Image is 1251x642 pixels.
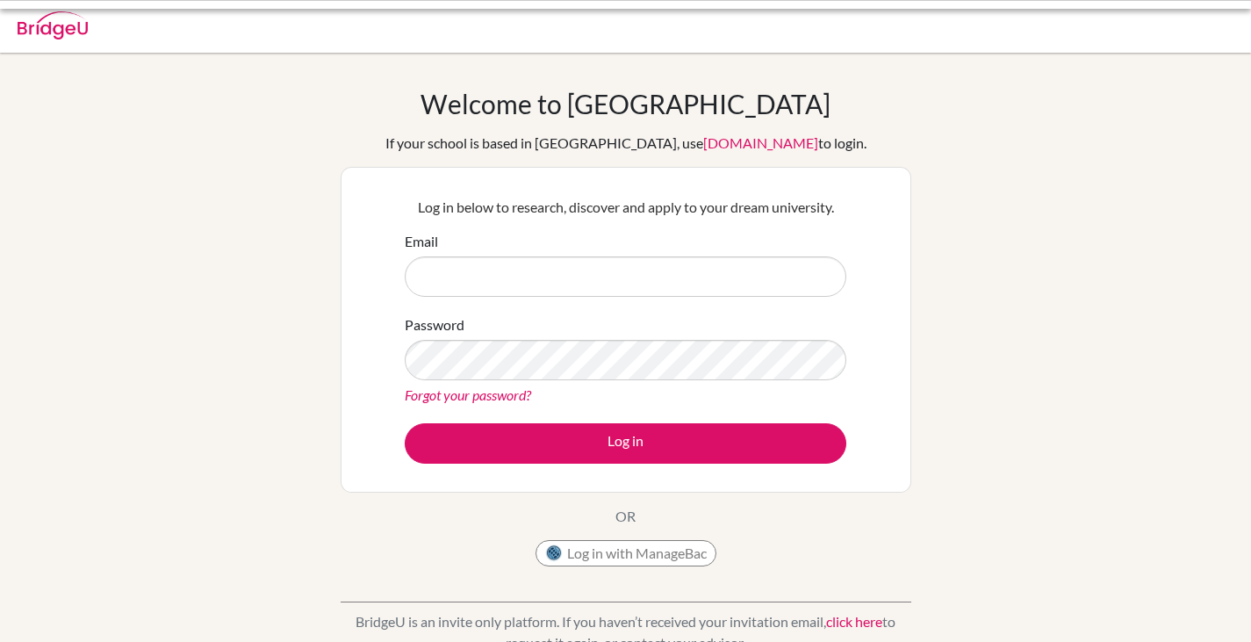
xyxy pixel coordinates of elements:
label: Password [405,314,464,335]
button: Log in [405,423,846,464]
p: Log in below to research, discover and apply to your dream university. [405,197,846,218]
a: [DOMAIN_NAME] [703,134,818,151]
a: Forgot your password? [405,386,531,403]
h1: Welcome to [GEOGRAPHIC_DATA] [421,88,830,119]
p: OR [615,506,636,527]
label: Email [405,231,438,252]
button: Log in with ManageBac [536,540,716,566]
a: click here [826,613,882,630]
img: Bridge-U [18,11,88,40]
div: If your school is based in [GEOGRAPHIC_DATA], use to login. [385,133,866,154]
